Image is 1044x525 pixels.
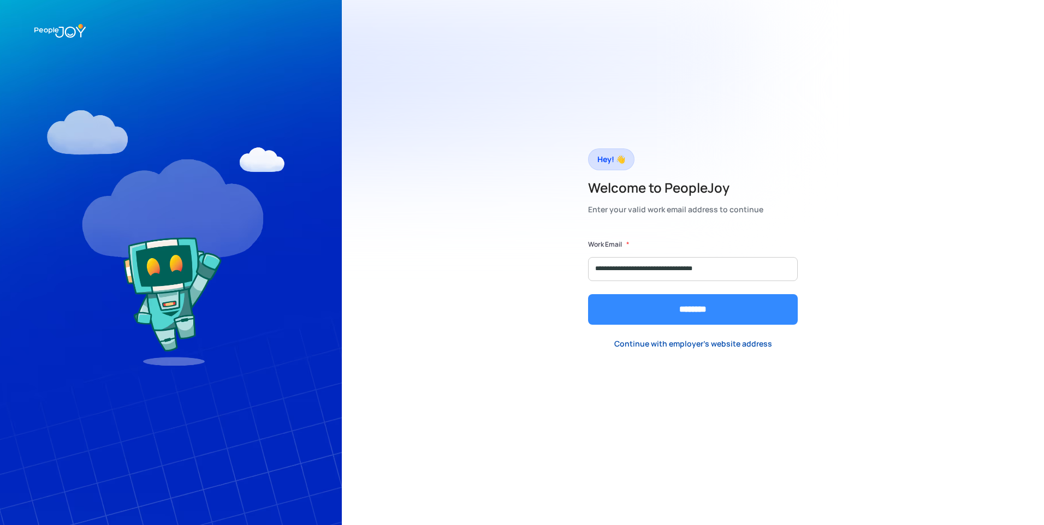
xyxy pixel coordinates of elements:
[614,338,772,349] div: Continue with employer's website address
[597,152,625,167] div: Hey! 👋
[588,179,763,196] h2: Welcome to PeopleJoy
[588,239,798,325] form: Form
[606,333,781,355] a: Continue with employer's website address
[588,202,763,217] div: Enter your valid work email address to continue
[588,239,622,250] label: Work Email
